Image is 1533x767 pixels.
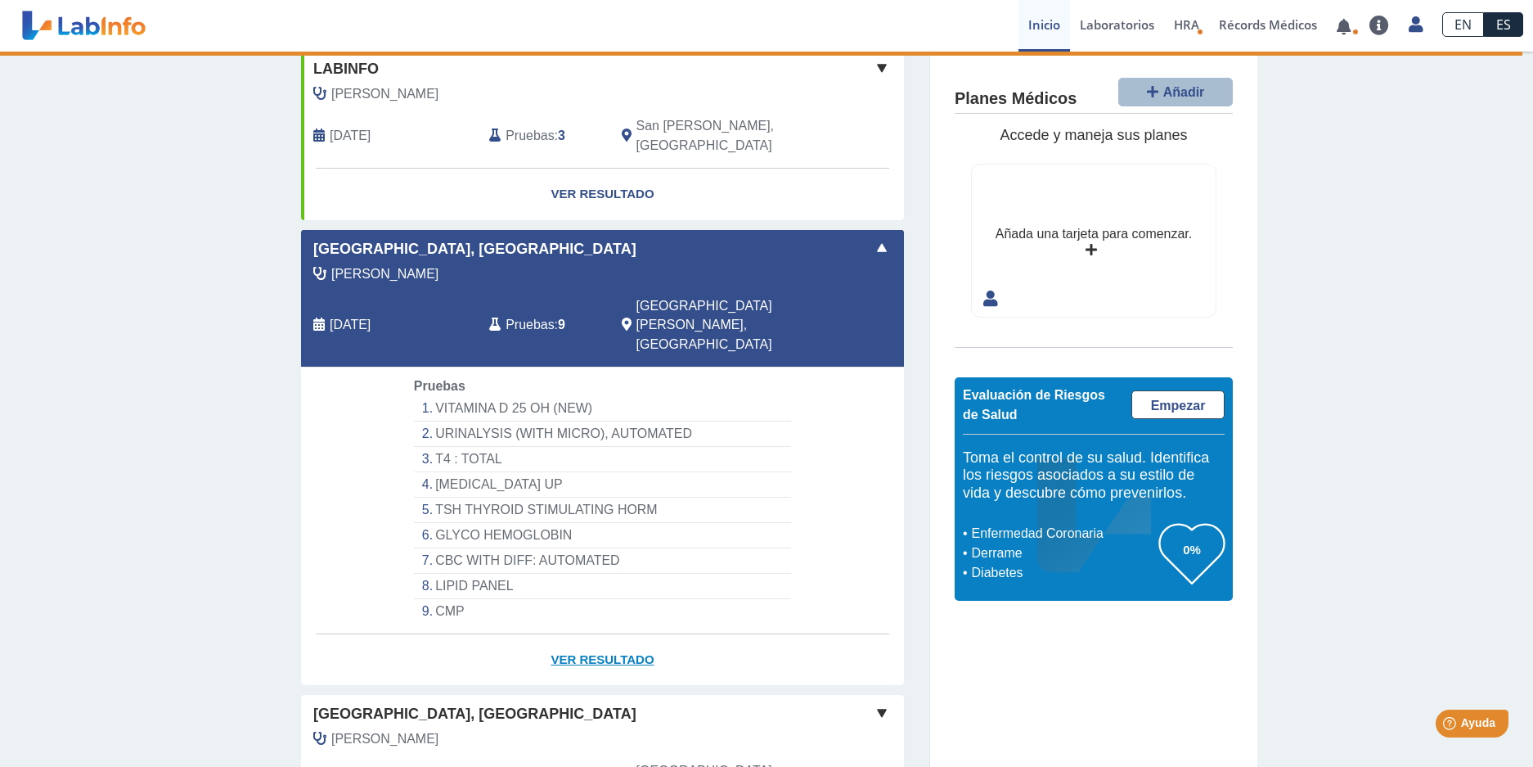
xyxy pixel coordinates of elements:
[1118,78,1233,106] button: Añadir
[967,524,1159,544] li: Enfermedad Coronaria
[506,126,554,146] span: Pruebas
[330,126,371,146] span: 2021-07-30
[1174,16,1199,33] span: HRA
[477,296,609,355] div: :
[636,296,817,355] span: San Juan, PR
[506,315,554,335] span: Pruebas
[414,574,791,599] li: LIPID PANEL
[414,548,791,574] li: CBC WITH DIFF: AUTOMATED
[1442,12,1484,37] a: EN
[414,379,465,393] span: Pruebas
[477,116,609,156] div: :
[301,169,904,220] a: Ver Resultado
[331,84,438,104] span: Valentin Malave, Edwin
[967,544,1159,563] li: Derrame
[313,703,636,725] span: [GEOGRAPHIC_DATA], [GEOGRAPHIC_DATA]
[955,89,1077,109] h4: Planes Médicos
[636,116,817,156] span: San Lorenzo, PR
[330,315,371,335] span: 2025-08-25
[414,396,791,422] li: VITAMINA D 25 OH (NEW)
[414,472,791,498] li: [MEDICAL_DATA] UP
[1163,85,1205,99] span: Añadir
[558,318,565,332] b: 9
[963,449,1225,503] h5: Toma el control de su salud. Identifica los riesgos asociados a su estilo de vida y descubre cómo...
[331,729,438,749] span: Padilla Ortiz, Jose
[313,238,636,260] span: [GEOGRAPHIC_DATA], [GEOGRAPHIC_DATA]
[414,599,791,624] li: CMP
[414,422,791,447] li: URINALYSIS (WITH MICRO), AUTOMATED
[1131,390,1225,419] a: Empezar
[1484,12,1523,37] a: ES
[414,523,791,548] li: GLYCO HEMOGLOBIN
[1159,539,1225,560] h3: 0%
[1000,127,1187,143] span: Accede y maneja sus planes
[963,388,1105,422] span: Evaluación de Riesgos de Salud
[558,129,565,142] b: 3
[996,224,1192,244] div: Añada una tarjeta para comenzar.
[301,634,904,686] a: Ver Resultado
[414,447,791,472] li: T4 : TOTAL
[1151,399,1206,413] span: Empezar
[313,58,379,80] span: labinfo
[1387,703,1515,749] iframe: Help widget launcher
[414,498,791,523] li: TSH THYROID STIMULATING HORM
[331,264,438,284] span: Padilla Ortiz, Jose
[967,563,1159,583] li: Diabetes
